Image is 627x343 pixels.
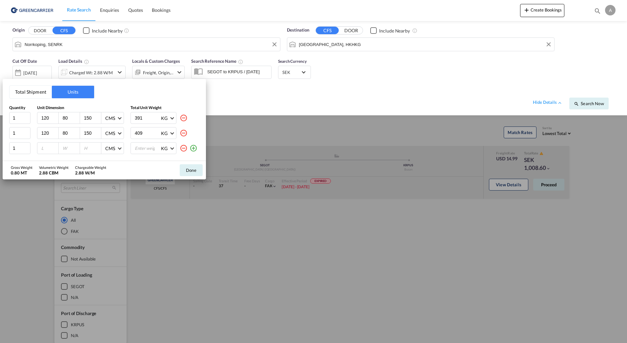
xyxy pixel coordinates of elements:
[131,105,199,111] div: Total Unit Weight
[180,129,188,137] md-icon: icon-minus-circle-outline
[75,170,106,176] div: 2.88 W/M
[41,115,58,121] input: L
[62,145,80,151] input: W
[105,115,115,121] div: CMS
[9,105,30,111] div: Quantity
[180,114,188,122] md-icon: icon-minus-circle-outline
[83,130,101,136] input: H
[83,115,101,121] input: H
[39,165,69,170] div: Volumetric Weight
[62,130,80,136] input: W
[9,112,30,124] input: Qty
[161,130,168,136] div: KG
[9,142,30,154] input: Qty
[134,127,160,139] input: Enter weight
[10,86,52,98] button: Total Shipment
[161,115,168,121] div: KG
[105,130,115,136] div: CMS
[105,146,115,151] div: CMS
[11,165,32,170] div: Gross Weight
[62,115,80,121] input: W
[37,105,124,111] div: Unit Dimension
[190,144,197,152] md-icon: icon-plus-circle-outline
[39,170,69,176] div: 2.88 CBM
[9,127,30,139] input: Qty
[75,165,106,170] div: Chargeable Weight
[134,112,160,124] input: Enter weight
[134,143,160,154] input: Enter weight
[161,146,168,151] div: KG
[41,130,58,136] input: L
[11,170,32,176] div: 0.80 MT
[180,144,188,152] md-icon: icon-minus-circle-outline
[52,86,94,98] button: Units
[180,164,203,176] button: Done
[83,145,101,151] input: H
[41,145,58,151] input: L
